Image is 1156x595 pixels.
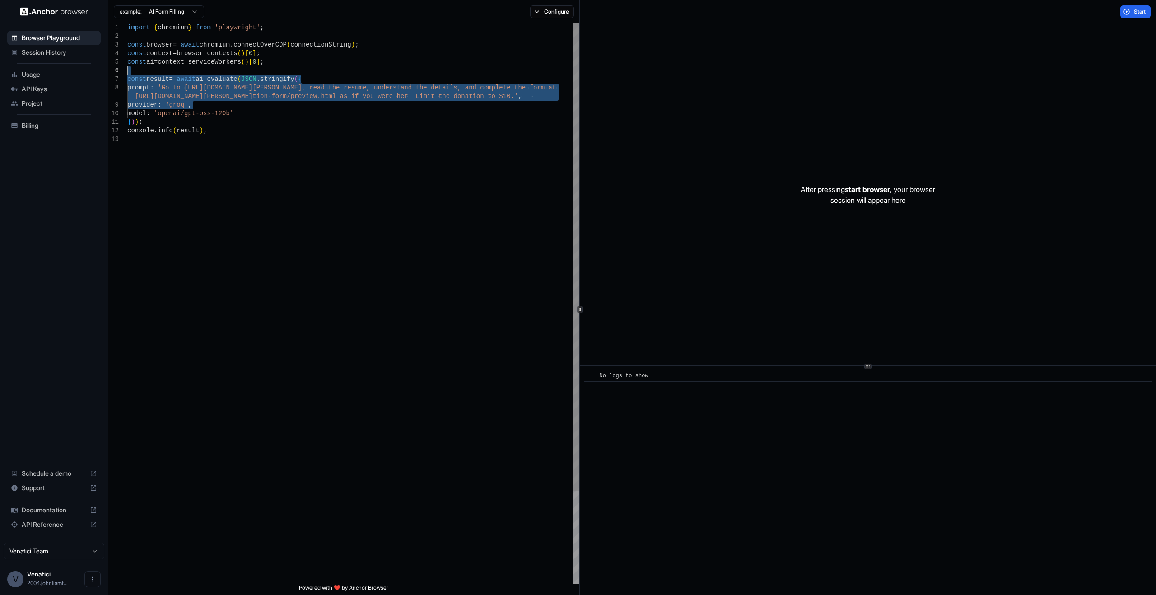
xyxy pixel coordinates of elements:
span: context [158,58,184,66]
span: ( [294,75,298,83]
span: 'groq' [165,101,188,108]
span: ; [139,118,142,126]
span: JSON [241,75,256,83]
span: chromium [200,41,230,48]
span: Project [22,99,97,108]
span: const [127,75,146,83]
span: ) [351,41,355,48]
span: Browser Playground [22,33,97,42]
span: . [184,58,188,66]
p: After pressing , your browser session will appear here [801,184,935,206]
span: [URL][DOMAIN_NAME][PERSON_NAME] [135,93,252,100]
span: connectOverCDP [233,41,287,48]
span: await [177,75,196,83]
span: ​ [588,371,593,380]
span: 2004.johnliamtopm@gmail.com [27,580,68,586]
div: 13 [108,135,119,144]
span: ; [203,127,207,134]
span: tion-form/preview.html as if you were her. Limit t [252,93,442,100]
span: browser [146,41,173,48]
button: Open menu [84,571,101,587]
span: chromium [158,24,188,31]
span: 'openai/gpt-oss-120b' [154,110,233,117]
div: 9 [108,101,119,109]
span: = [154,58,158,66]
div: Documentation [7,503,101,517]
span: ] [252,50,256,57]
span: ; [355,41,359,48]
span: prompt [127,84,150,91]
span: . [203,75,207,83]
span: ; [260,24,264,31]
div: 10 [108,109,119,118]
div: API Keys [7,82,101,96]
span: console [127,127,154,134]
span: ( [238,50,241,57]
span: result [146,75,169,83]
div: Browser Playground [7,31,101,45]
span: he donation to $10.' [442,93,518,100]
span: Session History [22,48,97,57]
span: [ [249,58,252,66]
span: await [181,41,200,48]
span: : [158,101,161,108]
span: No logs to show [600,373,648,379]
div: API Reference [7,517,101,532]
span: ( [238,75,241,83]
span: . [203,50,207,57]
div: V [7,571,23,587]
span: evaluate [207,75,237,83]
span: API Reference [22,520,86,529]
span: Usage [22,70,97,79]
span: const [127,50,146,57]
img: Anchor Logo [20,7,88,16]
div: 3 [108,41,119,49]
div: 2 [108,32,119,41]
span: e the form at [507,84,556,91]
span: const [127,58,146,66]
div: 12 [108,126,119,135]
span: = [169,75,172,83]
span: 'Go to [URL][DOMAIN_NAME][PERSON_NAME], re [158,84,317,91]
span: ) [241,50,245,57]
div: 4 [108,49,119,58]
span: ) [131,118,135,126]
span: ai [196,75,203,83]
span: 0 [249,50,252,57]
div: Support [7,481,101,495]
span: . [230,41,233,48]
span: ad the resume, understand the details, and complet [317,84,507,91]
span: import [127,24,150,31]
span: model [127,110,146,117]
span: connectionString [290,41,351,48]
span: ] [256,58,260,66]
span: serviceWorkers [188,58,241,66]
div: 1 [108,23,119,32]
span: from [196,24,211,31]
span: , [518,93,522,100]
span: { [298,75,302,83]
span: ; [256,50,260,57]
span: 'playwright' [214,24,260,31]
span: ) [245,58,248,66]
span: ai [146,58,154,66]
span: start browser [845,185,890,194]
span: ( [287,41,290,48]
span: contexts [207,50,237,57]
span: Venatici [27,570,51,578]
span: = [173,50,177,57]
span: ) [135,118,139,126]
span: Schedule a demo [22,469,86,478]
span: } [188,24,191,31]
span: ( [241,58,245,66]
div: Schedule a demo [7,466,101,481]
div: Usage [7,67,101,82]
span: { [154,24,158,31]
button: Start [1120,5,1151,18]
span: = [173,41,177,48]
div: Billing [7,118,101,133]
span: browser [177,50,203,57]
span: Billing [22,121,97,130]
span: , [188,101,191,108]
div: 5 [108,58,119,66]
